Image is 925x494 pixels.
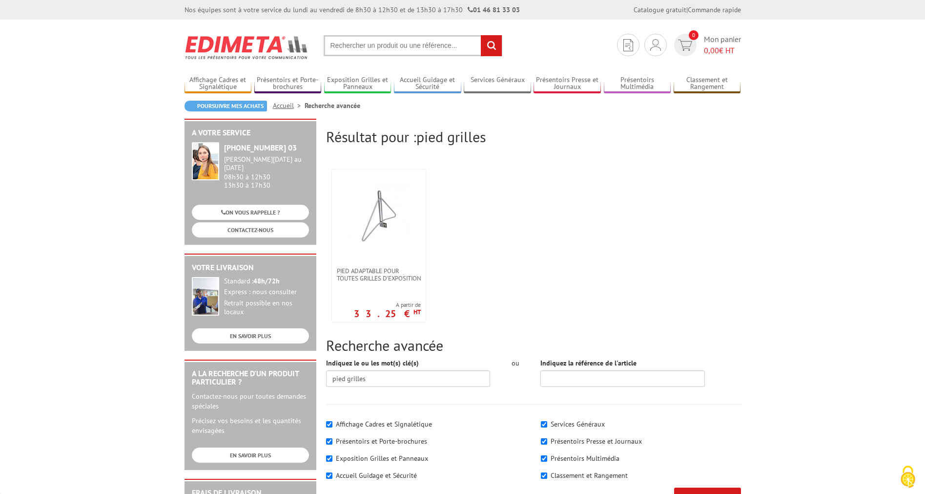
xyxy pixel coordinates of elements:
[891,461,925,494] button: Cookies (fenêtre modale)
[541,473,547,479] input: Classement et Rangement
[185,5,520,15] div: Nos équipes sont à votre service du lundi au vendredi de 8h30 à 12h30 et de 13h30 à 17h30
[336,454,428,463] label: Exposition Grilles et Panneaux
[224,143,297,152] strong: [PHONE_NUMBER] 03
[336,471,417,480] label: Accueil Guidage et Sécurité
[224,299,309,317] div: Retrait possible en nos locaux
[551,437,642,446] label: Présentoirs Presse et Journaux
[541,455,547,462] input: Présentoirs Multimédia
[604,76,671,92] a: Présentoirs Multimédia
[468,5,520,14] strong: 01 46 81 33 03
[192,416,309,435] p: Précisez vos besoins et les quantités envisagées
[689,30,699,40] span: 0
[704,45,741,56] span: € HT
[540,358,637,368] label: Indiquez la référence de l'article
[534,76,601,92] a: Présentoirs Presse et Journaux
[551,471,628,480] label: Classement et Rangement
[332,267,426,282] a: Pied adaptable pour toutes grilles d'exposition
[326,358,419,368] label: Indiquez le ou les mot(s) clé(s)
[192,391,309,411] p: Contactez-nous pour toutes demandes spéciales
[326,473,332,479] input: Accueil Guidage et Sécurité
[337,267,421,282] span: Pied adaptable pour toutes grilles d'exposition
[326,129,741,145] h2: Résultat pour :
[416,127,486,146] span: pied grilles
[224,155,309,189] div: 08h30 à 12h30 13h30 à 17h30
[192,263,309,272] h2: Votre livraison
[192,222,309,237] a: CONTACTEZ-NOUS
[273,101,305,110] a: Accueil
[896,465,920,489] img: Cookies (fenêtre modale)
[650,39,661,51] img: devis rapide
[413,308,421,316] sup: HT
[305,101,360,110] li: Recherche avancée
[326,337,741,353] h2: Recherche avancée
[688,5,741,14] a: Commande rapide
[326,455,332,462] input: Exposition Grilles et Panneaux
[347,184,411,248] img: Pied adaptable pour toutes grilles d'exposition
[224,288,309,297] div: Express : nous consulter
[623,39,633,51] img: devis rapide
[505,358,526,368] div: ou
[324,76,391,92] a: Exposition Grilles et Panneaux
[678,40,692,51] img: devis rapide
[326,438,332,445] input: Présentoirs et Porte-brochures
[551,420,605,429] label: Services Généraux
[192,142,219,180] img: widget-service.jpg
[674,76,741,92] a: Classement et Rangement
[192,129,309,137] h2: A votre service
[541,438,547,445] input: Présentoirs Presse et Journaux
[253,277,280,285] strong: 48h/72h
[354,311,421,317] p: 33.25 €
[185,76,252,92] a: Affichage Cadres et Signalétique
[324,35,502,56] input: Rechercher un produit ou une référence...
[354,301,421,309] span: A partir de
[704,34,741,56] span: Mon panier
[336,420,432,429] label: Affichage Cadres et Signalétique
[464,76,531,92] a: Services Généraux
[551,454,619,463] label: Présentoirs Multimédia
[326,421,332,428] input: Affichage Cadres et Signalétique
[541,421,547,428] input: Services Généraux
[192,205,309,220] a: ON VOUS RAPPELLE ?
[224,155,309,172] div: [PERSON_NAME][DATE] au [DATE]
[481,35,502,56] input: rechercher
[254,76,322,92] a: Présentoirs et Porte-brochures
[394,76,461,92] a: Accueil Guidage et Sécurité
[336,437,427,446] label: Présentoirs et Porte-brochures
[185,101,267,111] a: Poursuivre mes achats
[192,369,309,387] h2: A la recherche d'un produit particulier ?
[224,277,309,286] div: Standard :
[634,5,741,15] div: |
[192,277,219,316] img: widget-livraison.jpg
[185,29,309,65] img: Edimeta
[672,34,741,56] a: devis rapide 0 Mon panier 0,00€ HT
[192,328,309,344] a: EN SAVOIR PLUS
[634,5,686,14] a: Catalogue gratuit
[704,45,719,55] span: 0,00
[192,448,309,463] a: EN SAVOIR PLUS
